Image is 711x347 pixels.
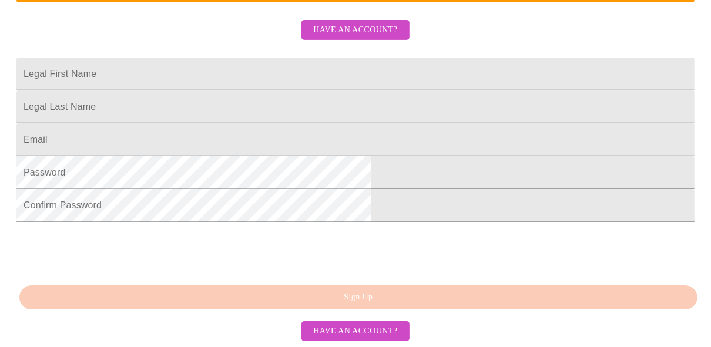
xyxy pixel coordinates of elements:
[313,23,397,38] span: Have an account?
[313,324,397,339] span: Have an account?
[301,321,409,342] button: Have an account?
[299,33,412,43] a: Have an account?
[299,325,412,335] a: Have an account?
[301,20,409,41] button: Have an account?
[16,228,195,274] iframe: reCAPTCHA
